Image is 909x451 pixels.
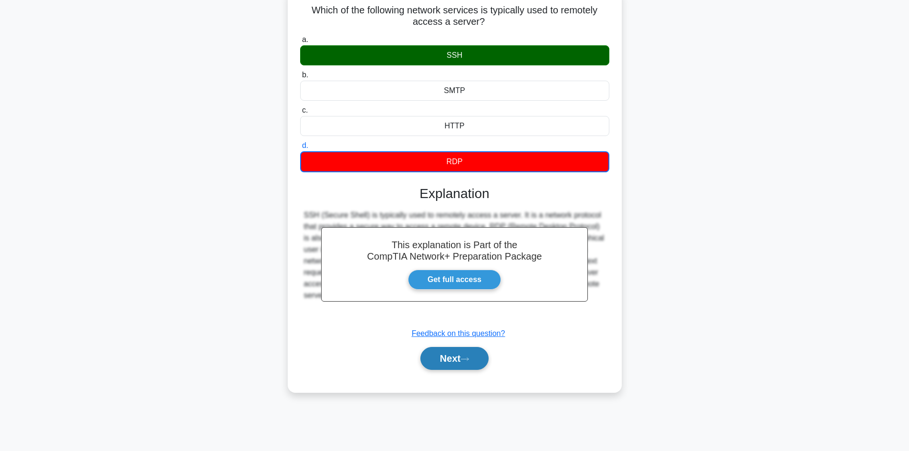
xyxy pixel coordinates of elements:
[302,71,308,79] span: b.
[300,45,609,65] div: SSH
[300,81,609,101] div: SMTP
[299,4,610,28] h5: Which of the following network services is typically used to remotely access a server?
[300,151,609,172] div: RDP
[302,35,308,43] span: a.
[300,116,609,136] div: HTTP
[412,329,505,337] a: Feedback on this question?
[408,270,501,290] a: Get full access
[306,186,604,202] h3: Explanation
[304,210,606,301] div: SSH (Secure Shell) is typically used to remotely access a server. It is a network protocol that p...
[302,106,308,114] span: c.
[302,141,308,149] span: d.
[420,347,489,370] button: Next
